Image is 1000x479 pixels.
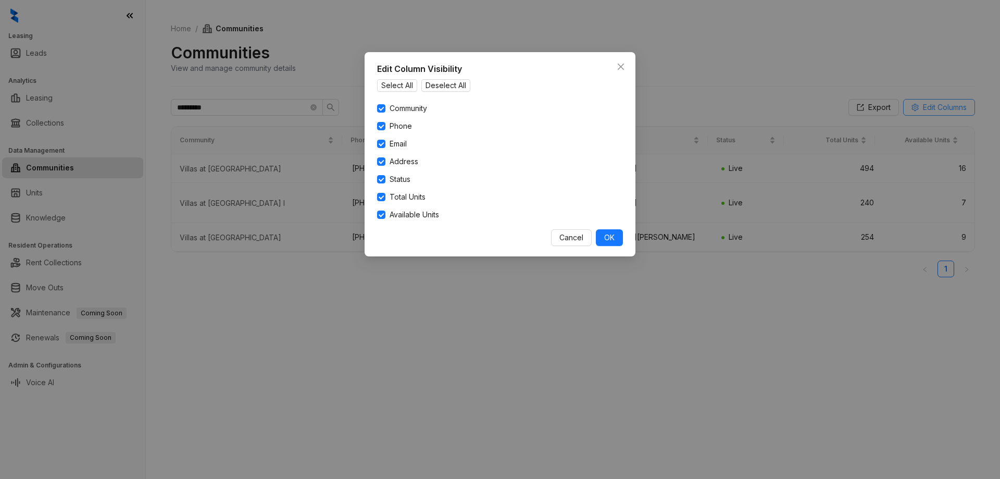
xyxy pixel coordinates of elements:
[596,229,623,246] button: OK
[377,79,417,92] button: Select All
[377,63,623,75] div: Edit Column Visibility
[421,79,470,92] button: Deselect All
[381,80,413,91] span: Select All
[385,138,411,150] span: Email
[385,103,431,114] span: Community
[385,209,443,220] span: Available Units
[385,191,430,203] span: Total Units
[426,80,466,91] span: Deselect All
[385,120,416,132] span: Phone
[551,229,592,246] button: Cancel
[385,174,415,185] span: Status
[617,63,625,71] span: close
[385,156,422,167] span: Address
[604,232,615,243] span: OK
[612,58,629,75] button: Close
[559,232,583,243] span: Cancel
